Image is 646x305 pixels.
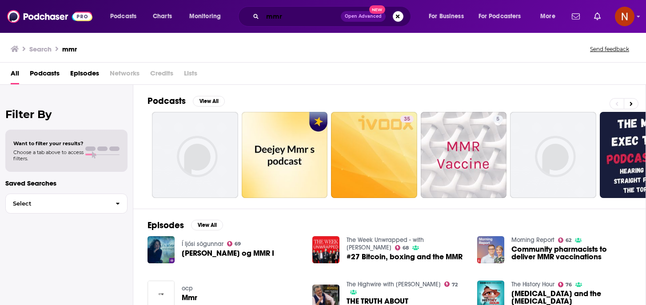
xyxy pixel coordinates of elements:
a: Mmr [182,294,197,301]
a: Autism and the MMR vaccine [511,290,631,305]
a: Podcasts [30,66,60,84]
a: 72 [444,281,458,287]
span: New [369,5,385,14]
button: View All [191,220,223,230]
a: ocp [182,285,193,292]
a: #27 Bitcoin, boxing and the MMR [347,253,463,261]
span: Credits [150,66,173,84]
img: #27 Bitcoin, boxing and the MMR [312,236,339,263]
h3: Search [29,45,52,53]
h3: mmr [62,45,77,53]
button: Send feedback [587,45,632,53]
a: 35 [400,115,414,123]
a: Andrew Wakefield og MMR I [182,250,274,257]
a: 5 [421,112,507,198]
span: 76 [566,283,572,287]
p: Saved Searches [5,179,128,187]
span: 68 [403,246,409,250]
button: open menu [473,9,534,24]
span: 69 [235,242,241,246]
button: open menu [534,9,566,24]
a: 69 [227,241,241,246]
button: Open AdvancedNew [341,11,386,22]
input: Search podcasts, credits, & more... [263,9,341,24]
img: Podchaser - Follow, Share and Rate Podcasts [7,8,92,25]
h2: Podcasts [148,95,186,107]
a: EpisodesView All [148,220,223,231]
span: Monitoring [189,10,221,23]
span: Logged in as AdelNBM [615,7,634,26]
a: 5 [493,115,503,123]
a: The History Hour [511,281,554,288]
span: For Podcasters [479,10,521,23]
a: Show notifications dropdown [568,9,583,24]
span: More [540,10,555,23]
span: Want to filter your results? [13,140,84,147]
a: Episodes [70,66,99,84]
button: open menu [104,9,148,24]
a: 76 [558,282,572,287]
span: Choose a tab above to access filters. [13,149,84,162]
span: Open Advanced [345,14,382,19]
span: [PERSON_NAME] og MMR I [182,250,274,257]
span: 5 [496,115,499,124]
span: Charts [153,10,172,23]
img: Community pharmacists to deliver MMR vaccinations [477,236,504,263]
button: View All [193,96,225,107]
span: 35 [404,115,410,124]
button: open menu [423,9,475,24]
span: 72 [452,283,458,287]
a: Community pharmacists to deliver MMR vaccinations [511,246,631,261]
a: 35 [331,112,417,198]
a: 62 [558,238,572,243]
button: Select [5,194,128,214]
span: Lists [184,66,197,84]
h2: Episodes [148,220,184,231]
img: Andrew Wakefield og MMR I [148,236,175,263]
a: Charts [147,9,177,24]
h2: Filter By [5,108,128,121]
a: Show notifications dropdown [590,9,604,24]
span: 62 [566,238,571,242]
span: Networks [110,66,140,84]
img: User Profile [615,7,634,26]
a: The Highwire with Del Bigtree [347,281,441,288]
div: Search podcasts, credits, & more... [247,6,419,27]
a: 68 [395,245,409,250]
span: For Business [429,10,464,23]
span: Podcasts [110,10,136,23]
a: The Week Unwrapped - with Olly Mann [347,236,424,251]
a: All [11,66,19,84]
a: PodcastsView All [148,95,225,107]
a: Í ljósi sögunnar [182,240,223,248]
button: Show profile menu [615,7,634,26]
button: open menu [183,9,232,24]
span: [MEDICAL_DATA] and the [MEDICAL_DATA] [511,290,631,305]
span: Select [6,201,108,206]
a: Morning Report [511,236,554,244]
